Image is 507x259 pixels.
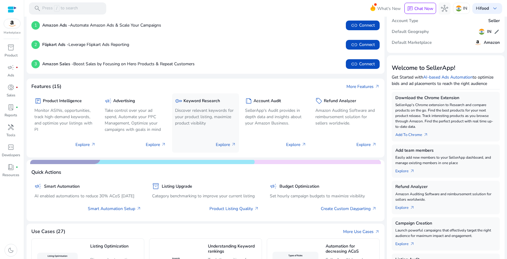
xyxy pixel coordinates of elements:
[31,84,61,89] h4: Features (15)
[208,244,259,254] h5: Understanding Keyword rankings
[175,107,236,126] p: Discover relevant keywords for your product listing, maximize product visibility
[7,104,14,111] span: lab_profile
[7,247,14,254] span: dark_mode
[326,244,376,254] h5: Automation for decreasing ACoS
[44,184,80,189] h5: Smart Automation
[392,29,429,34] h5: Default Geography
[5,112,17,118] p: Reports
[90,244,141,254] h5: Listing Optimization
[479,29,485,35] img: in.svg
[209,206,259,212] a: Product Listing Quality
[484,40,500,45] h5: Amazon
[31,60,40,68] p: 3
[395,202,419,211] a: Explorearrow_outward
[253,99,281,104] h5: Account Audit
[441,5,448,12] span: hub
[372,142,377,147] span: arrow_outward
[34,97,42,105] span: package
[395,228,496,238] p: Launch powerful campaigns that effectively target the right audience for maximum impact and engag...
[395,148,496,153] h5: Add team members
[346,59,380,69] button: linkConnect
[351,22,358,29] span: link
[7,124,14,131] span: handyman
[346,21,380,30] button: linkConnect
[31,170,61,175] h4: Quick Actions
[34,5,41,12] span: search
[343,228,380,235] a: More Use Casesarrow_outward
[34,193,141,199] p: AI enabled automations to reduce 30% ACoS [DATE]
[5,53,18,58] p: Product
[113,99,135,104] h5: Advertising
[494,29,500,35] span: edit
[75,141,96,148] p: Explore
[286,141,306,148] p: Explore
[395,166,419,174] a: Explorearrow_outward
[42,61,73,67] b: Amazon Sales -
[351,60,358,68] span: link
[7,144,14,151] span: code_blocks
[392,18,418,24] h5: Account Type
[254,206,259,211] span: arrow_outward
[404,3,436,14] button: chatChat Now
[54,5,59,12] span: /
[16,86,18,89] span: fiber_manual_record
[410,205,415,210] span: arrow_outward
[91,142,96,147] span: arrow_outward
[245,97,252,105] span: summarize
[351,60,375,68] span: Connect
[146,141,166,148] p: Explore
[16,106,18,108] span: fiber_manual_record
[270,183,277,190] span: campaign
[2,172,19,178] p: Resources
[414,6,433,11] p: Chat Now
[88,206,141,212] a: Smart Automation Setup
[395,102,496,129] p: SellerApp's Chrome extension to Research and compare products on the go. Find the best products f...
[231,142,236,147] span: arrow_outward
[474,39,481,46] img: amazon.svg
[42,22,161,28] p: Automate Amazon Ads & Scale Your Campaigns
[375,229,380,234] span: arrow_outward
[321,206,377,212] a: Create Custom Dayparting
[152,193,259,199] p: Category benchmarking to improve your current listing
[6,132,15,138] p: Tools
[351,41,358,48] span: link
[162,184,192,189] h5: Listing Upgrade
[8,73,14,78] p: Ads
[375,84,380,89] span: arrow_outward
[480,5,489,11] b: food
[410,241,415,246] span: arrow_outward
[407,6,413,12] span: chat
[16,66,18,69] span: fiber_manual_record
[4,19,20,28] img: amazon.svg
[7,64,14,71] span: campaign
[161,142,166,147] span: arrow_outward
[279,184,319,189] h5: Budget Optimization
[476,6,489,11] p: Hi
[395,221,496,226] h5: Campaign Creation
[42,42,69,47] b: Flipkart Ads -
[488,18,500,24] h5: Seller
[136,206,141,211] span: arrow_outward
[487,29,491,34] h5: IN
[31,40,40,49] p: 2
[395,96,496,101] h5: Download the Chrome Extension
[392,64,500,72] h3: Welcome to SellerApp!
[31,21,40,30] p: 1
[152,183,159,190] span: inventory_2
[7,163,14,171] span: book_4
[315,97,323,105] span: sell
[34,183,42,190] span: campaign
[42,41,129,48] p: Leverage Flipkart Ads Reporting
[395,155,496,166] p: Easily add new members to your SellerApp dashboard, and manage existing members in one place
[410,169,415,173] span: arrow_outward
[491,5,499,12] span: keyboard_arrow_down
[105,107,166,133] p: Take control over your ad spend, Automate your PPC Management, Optimize your campaigns with goals...
[175,97,182,105] span: key
[324,99,356,104] h5: Refund Analyzer
[270,193,377,199] p: Set hourly campaign budgets to maximize visibility
[7,84,14,91] span: donut_small
[43,99,82,104] h5: Product Intelligence
[7,92,15,98] p: Sales
[31,229,65,235] h4: Use Cases (27)
[463,3,467,14] p: IN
